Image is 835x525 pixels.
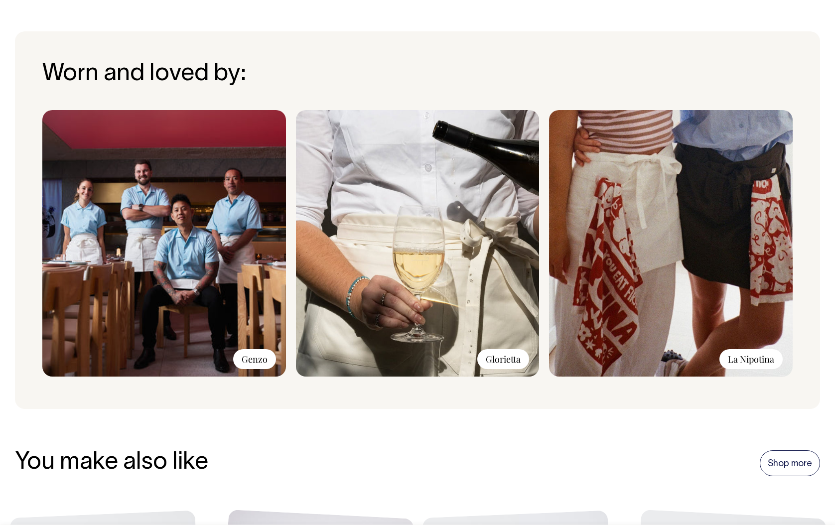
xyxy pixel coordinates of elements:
[719,349,783,369] div: La Nipotina
[477,349,529,369] div: Glorietta
[233,349,276,369] div: Genzo
[15,450,208,476] h3: You make also like
[42,61,793,88] h3: Worn and loved by:
[42,110,286,377] img: Etymon_Genzo_StevenWoodburn_167.jpg
[760,450,820,476] a: Shop more
[296,110,540,377] img: Bobby_-_Worn_Loved_By.jpg
[549,110,793,377] img: 439076229_392484057094004_4595264770598517737_n.jpg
